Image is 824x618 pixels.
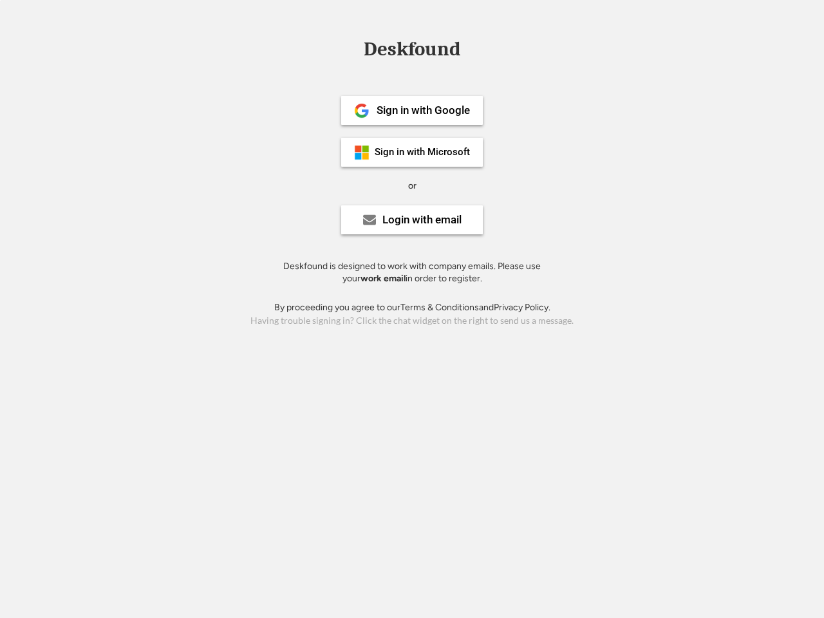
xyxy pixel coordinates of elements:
div: or [408,180,417,192]
div: Deskfound [357,39,467,59]
img: 1024px-Google__G__Logo.svg.png [354,103,370,118]
strong: work email [360,273,406,284]
a: Privacy Policy. [494,302,550,313]
div: Sign in with Microsoft [375,147,470,157]
div: Login with email [382,214,462,225]
a: Terms & Conditions [400,302,479,313]
div: Deskfound is designed to work with company emails. Please use your in order to register. [267,260,557,285]
div: By proceeding you agree to our and [274,301,550,314]
img: ms-symbollockup_mssymbol_19.png [354,145,370,160]
div: Sign in with Google [377,105,470,116]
